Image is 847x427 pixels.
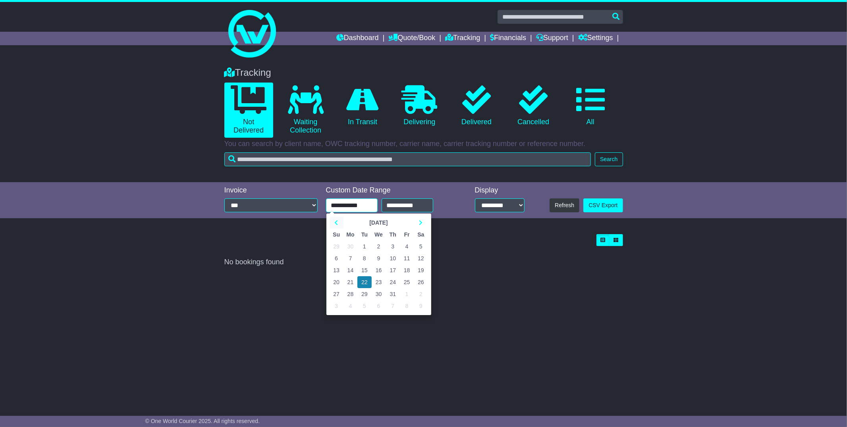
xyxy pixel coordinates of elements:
[343,217,414,229] th: Select Month
[395,83,444,129] a: Delivering
[509,83,558,129] a: Cancelled
[490,32,526,45] a: Financials
[220,67,627,79] div: Tracking
[386,264,400,276] td: 17
[414,229,428,240] th: Sa
[357,300,371,312] td: 5
[343,252,358,264] td: 7
[414,300,428,312] td: 9
[372,252,386,264] td: 9
[400,264,414,276] td: 18
[400,300,414,312] td: 8
[578,32,613,45] a: Settings
[326,186,453,195] div: Custom Date Range
[372,276,386,288] td: 23
[445,32,480,45] a: Tracking
[343,240,358,252] td: 30
[386,288,400,300] td: 31
[386,252,400,264] td: 10
[414,288,428,300] td: 2
[414,240,428,252] td: 5
[357,264,371,276] td: 15
[414,276,428,288] td: 26
[414,252,428,264] td: 12
[330,240,343,252] td: 29
[224,140,623,148] p: You can search by client name, OWC tracking number, carrier name, carrier tracking number or refe...
[400,229,414,240] th: Fr
[550,198,579,212] button: Refresh
[330,300,343,312] td: 3
[386,300,400,312] td: 7
[595,152,623,166] button: Search
[357,288,371,300] td: 29
[330,229,343,240] th: Su
[386,229,400,240] th: Th
[330,264,343,276] td: 13
[372,264,386,276] td: 16
[400,276,414,288] td: 25
[330,276,343,288] td: 20
[475,186,525,195] div: Display
[330,288,343,300] td: 27
[566,83,615,129] a: All
[224,258,623,267] div: No bookings found
[224,83,273,138] a: Not Delivered
[338,83,387,129] a: In Transit
[357,240,371,252] td: 1
[343,229,358,240] th: Mo
[400,288,414,300] td: 1
[145,418,260,424] span: © One World Courier 2025. All rights reserved.
[452,83,501,129] a: Delivered
[343,288,358,300] td: 28
[583,198,623,212] a: CSV Export
[357,229,371,240] th: Tu
[372,288,386,300] td: 30
[386,276,400,288] td: 24
[343,300,358,312] td: 4
[281,83,330,138] a: Waiting Collection
[372,300,386,312] td: 6
[336,32,379,45] a: Dashboard
[400,252,414,264] td: 11
[414,264,428,276] td: 19
[357,252,371,264] td: 8
[536,32,568,45] a: Support
[357,276,371,288] td: 22
[372,240,386,252] td: 2
[372,229,386,240] th: We
[330,252,343,264] td: 6
[224,186,318,195] div: Invoice
[343,276,358,288] td: 21
[400,240,414,252] td: 4
[343,264,358,276] td: 14
[386,240,400,252] td: 3
[388,32,435,45] a: Quote/Book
